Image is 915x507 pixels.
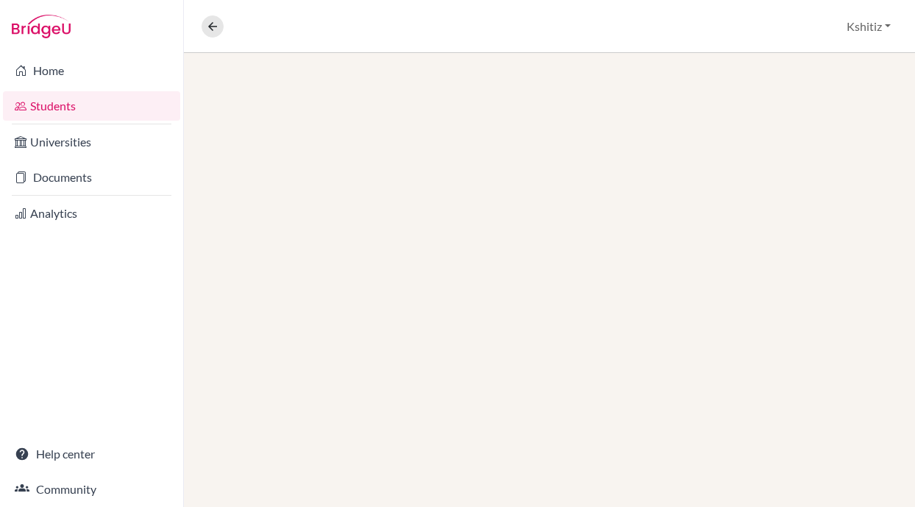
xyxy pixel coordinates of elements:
[3,199,180,228] a: Analytics
[3,163,180,192] a: Documents
[3,56,180,85] a: Home
[3,91,180,121] a: Students
[3,439,180,469] a: Help center
[12,15,71,38] img: Bridge-U
[3,475,180,504] a: Community
[840,13,897,40] button: Kshitiz
[3,127,180,157] a: Universities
